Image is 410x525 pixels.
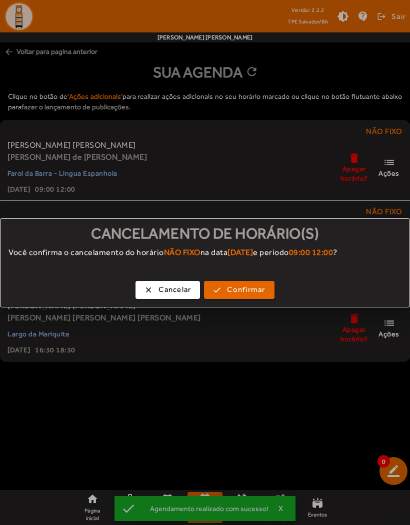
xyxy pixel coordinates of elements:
span: Cancelar [158,284,191,295]
div: Você confirma o cancelamento do horário na data e período ? [0,247,409,268]
span: Cancelamento de horário(s) [91,225,319,242]
strong: [DATE] [227,248,253,257]
span: Confirmar [227,284,265,295]
button: Confirmar [204,281,274,299]
strong: 09:00 12:00 [289,248,333,257]
button: Cancelar [135,281,200,299]
strong: NÃO FIXO [164,248,200,257]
